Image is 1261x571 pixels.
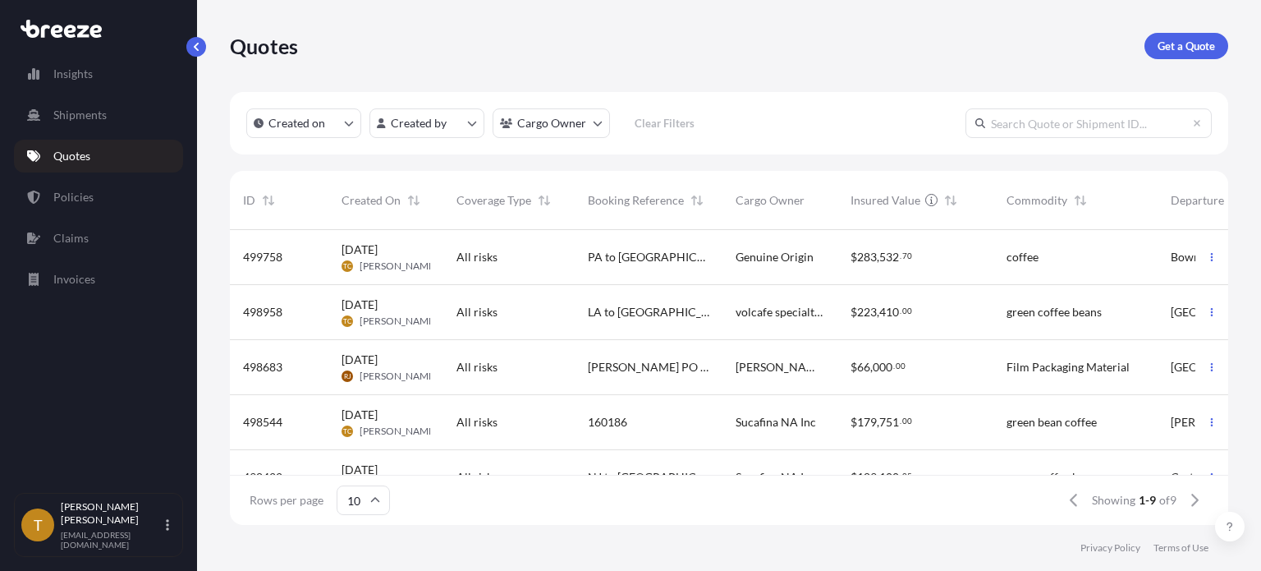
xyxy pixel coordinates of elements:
[1171,304,1259,320] span: [GEOGRAPHIC_DATA]
[343,423,351,440] span: TC
[259,191,278,210] button: Sort
[250,492,323,509] span: Rows per page
[342,242,378,258] span: [DATE]
[879,251,899,263] span: 532
[1158,38,1215,54] p: Get a Quote
[902,253,912,259] span: 70
[53,271,95,288] p: Invoices
[534,191,554,210] button: Sort
[1171,192,1224,209] span: Departure
[1092,492,1135,509] span: Showing
[1007,192,1067,209] span: Commodity
[736,304,824,320] span: volcafe specialty coffee
[342,192,401,209] span: Created On
[343,258,351,274] span: TC
[268,115,325,131] p: Created on
[857,251,877,263] span: 283
[851,417,857,428] span: $
[14,58,183,90] a: Insights
[857,306,877,318] span: 223
[900,253,901,259] span: .
[243,304,282,320] span: 498958
[53,107,107,123] p: Shipments
[456,469,498,486] span: All risks
[896,363,906,369] span: 00
[369,108,484,138] button: createdBy Filter options
[493,108,610,138] button: cargoOwner Filter options
[14,181,183,214] a: Policies
[230,33,298,59] p: Quotes
[1171,469,1214,486] span: Carteret
[246,108,361,138] button: createdOn Filter options
[360,315,438,328] span: [PERSON_NAME]
[965,108,1212,138] input: Search Quote or Shipment ID...
[588,359,709,375] span: [PERSON_NAME] PO 108963/108640
[456,249,498,265] span: All risks
[1080,541,1140,555] p: Privacy Policy
[342,297,378,313] span: [DATE]
[851,306,857,318] span: $
[1153,541,1208,555] a: Terms of Use
[343,313,351,329] span: TC
[14,263,183,296] a: Invoices
[736,469,816,486] span: Sucafina NA Inc
[588,414,627,431] span: 160186
[902,418,912,424] span: 00
[1171,359,1259,375] span: [GEOGRAPHIC_DATA]
[873,361,892,373] span: 000
[851,192,920,209] span: Insured Value
[1227,191,1247,210] button: Sort
[517,115,586,131] p: Cargo Owner
[902,308,912,314] span: 00
[360,260,438,273] span: [PERSON_NAME]
[53,66,93,82] p: Insights
[687,191,707,210] button: Sort
[879,306,899,318] span: 410
[456,192,531,209] span: Coverage Type
[851,251,857,263] span: $
[588,304,709,320] span: LA to [GEOGRAPHIC_DATA]
[870,361,873,373] span: ,
[857,472,877,483] span: 189
[342,407,378,423] span: [DATE]
[342,352,378,368] span: [DATE]
[857,361,870,373] span: 66
[61,530,163,550] p: [EMAIL_ADDRESS][DOMAIN_NAME]
[53,230,89,246] p: Claims
[243,414,282,431] span: 498544
[736,359,824,375] span: [PERSON_NAME] Packaging
[1171,414,1259,431] span: [PERSON_NAME]
[360,370,438,383] span: [PERSON_NAME]
[588,249,709,265] span: PA to [GEOGRAPHIC_DATA]
[344,368,351,385] span: RJ
[736,249,814,265] span: Genuine Origin
[243,469,282,486] span: 498422
[857,417,877,428] span: 179
[635,115,695,131] p: Clear Filters
[14,140,183,173] a: Quotes
[1144,33,1228,59] a: Get a Quote
[61,500,163,527] p: [PERSON_NAME] [PERSON_NAME]
[879,417,899,428] span: 751
[14,99,183,131] a: Shipments
[588,469,709,486] span: NJ to [GEOGRAPHIC_DATA]
[1139,492,1156,509] span: 1-9
[243,359,282,375] span: 498683
[588,192,684,209] span: Booking Reference
[736,414,816,431] span: Sucafina NA Inc
[851,361,857,373] span: $
[879,472,899,483] span: 100
[1007,414,1097,431] span: green bean coffee
[902,473,912,479] span: 05
[1071,191,1090,210] button: Sort
[851,472,857,483] span: $
[14,222,183,255] a: Claims
[53,148,90,164] p: Quotes
[877,251,879,263] span: ,
[1007,359,1130,375] span: Film Packaging Material
[900,473,901,479] span: .
[736,192,805,209] span: Cargo Owner
[893,363,895,369] span: .
[456,414,498,431] span: All risks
